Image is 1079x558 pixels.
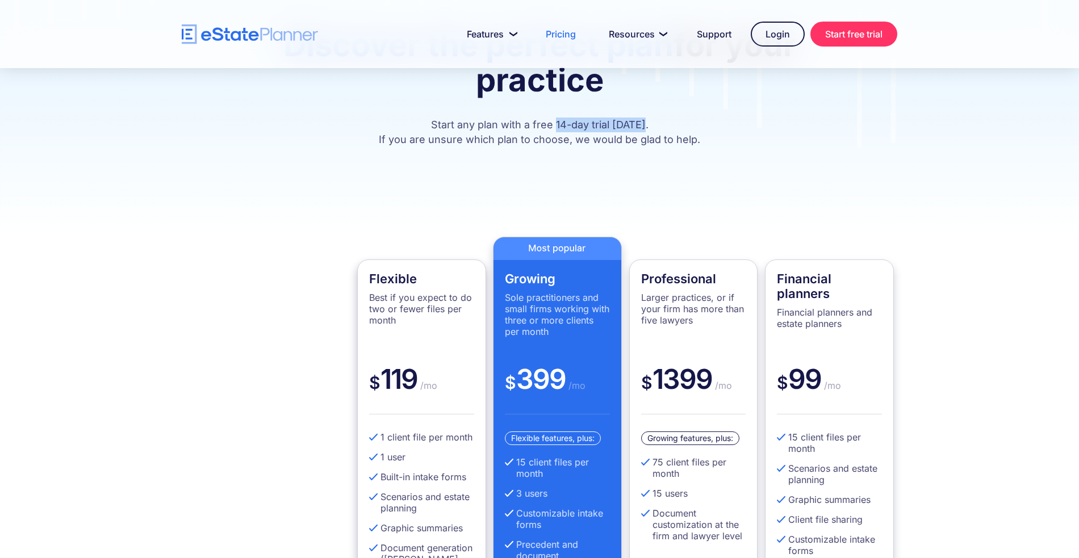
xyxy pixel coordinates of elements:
[641,271,746,286] h4: Professional
[369,362,474,414] div: 119
[369,372,380,393] span: $
[505,507,610,530] li: Customizable intake forms
[641,488,746,499] li: 15 users
[712,380,732,391] span: /mo
[369,451,474,463] li: 1 user
[777,271,882,301] h4: Financial planners
[505,292,610,337] p: Sole practitioners and small firms working with three or more clients per month
[233,27,846,109] h1: for your practice
[505,271,610,286] h4: Growing
[566,380,585,391] span: /mo
[641,431,739,445] div: Growing features, plus:
[505,362,610,414] div: 399
[641,456,746,479] li: 75 client files per month
[777,372,788,393] span: $
[641,292,746,326] p: Larger practices, or if your firm has more than five lawyers
[369,471,474,483] li: Built-in intake forms
[683,23,745,45] a: Support
[505,488,610,499] li: 3 users
[777,514,882,525] li: Client file sharing
[641,362,746,414] div: 1399
[777,534,882,556] li: Customizable intake forms
[821,380,841,391] span: /mo
[641,372,653,393] span: $
[777,307,882,329] p: Financial planners and estate planners
[532,23,589,45] a: Pricing
[369,271,474,286] h4: Flexible
[417,380,437,391] span: /mo
[777,494,882,505] li: Graphic summaries
[641,507,746,542] li: Document customization at the firm and lawyer level
[505,456,610,479] li: 15 client files per month
[182,24,318,44] a: home
[369,292,474,326] p: Best if you expect to do two or fewer files per month
[595,23,677,45] a: Resources
[369,522,474,534] li: Graphic summaries
[453,23,526,45] a: Features
[505,431,601,445] div: Flexible features, plus:
[777,463,882,485] li: Scenarios and estate planning
[233,118,846,147] p: Start any plan with a free 14-day trial [DATE]. If you are unsure which plan to choose, we would ...
[810,22,897,47] a: Start free trial
[777,362,882,414] div: 99
[369,431,474,443] li: 1 client file per month
[777,431,882,454] li: 15 client files per month
[369,491,474,514] li: Scenarios and estate planning
[505,372,516,393] span: $
[751,22,805,47] a: Login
